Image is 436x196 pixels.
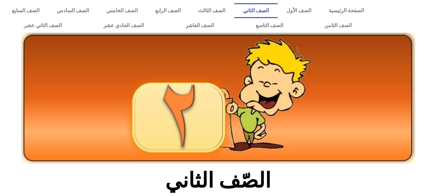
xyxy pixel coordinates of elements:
a: الصفحة الرئيسية [320,3,373,18]
a: الصف التاسع [235,18,304,33]
h2: الصّف الثاني [111,168,325,193]
a: الصف السادس [48,3,98,18]
a: الصف العاشر [165,18,235,33]
a: الصف الخامس [98,3,146,18]
a: الصف الثاني [234,3,278,18]
a: الصف الثامن [304,18,373,33]
a: الصف الرابع [146,3,189,18]
a: الصف الثاني عشر [3,18,83,33]
a: الصف الأول [278,3,320,18]
a: الصف الثالث [189,3,234,18]
a: الصف السابع [3,3,48,18]
a: الصف الحادي عشر [83,18,165,33]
